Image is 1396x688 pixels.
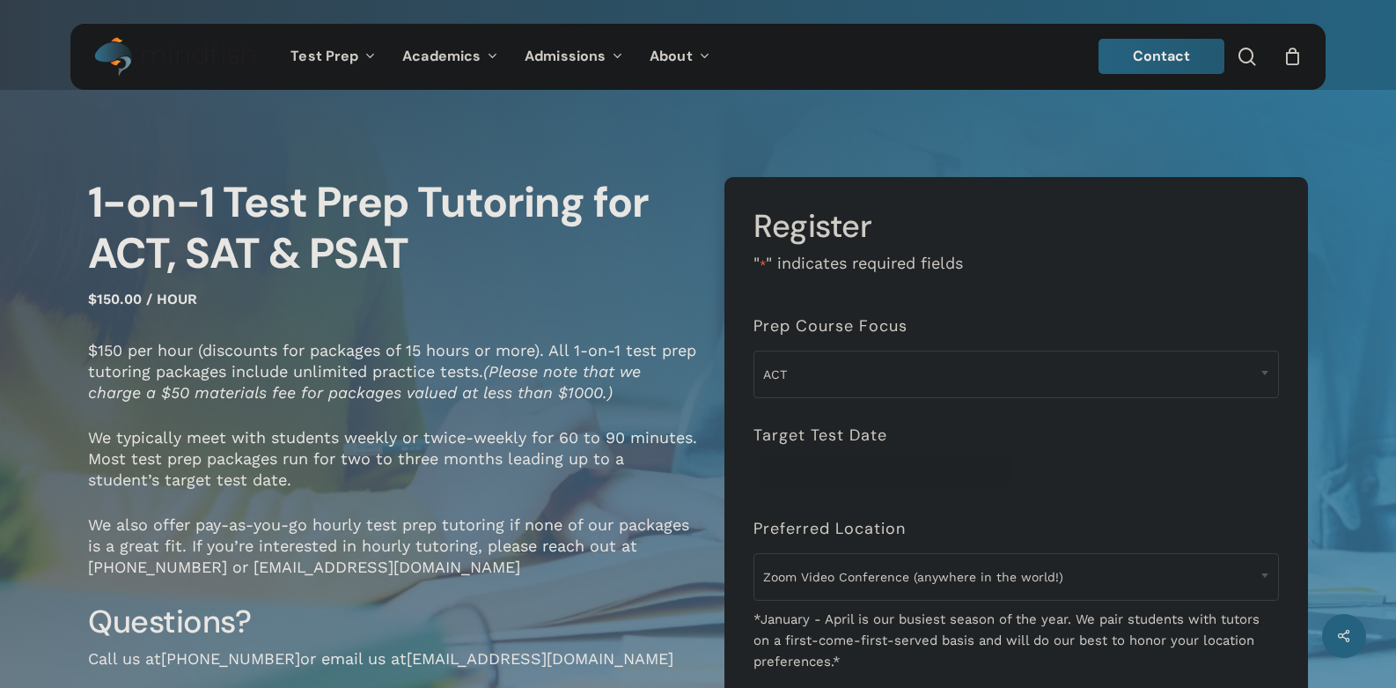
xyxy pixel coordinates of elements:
[88,291,197,307] span: $150.00 / hour
[277,49,389,64] a: Test Prep
[88,177,698,279] h1: 1-on-1 Test Prep Tutoring for ACT, SAT & PSAT
[1133,47,1191,65] span: Contact
[753,597,1279,672] div: *January - April is our busiest season of the year. We pair students with tutors on a first-come-...
[161,649,300,668] a: [PHONE_NUMBER]
[636,49,724,64] a: About
[407,649,673,668] a: [EMAIL_ADDRESS][DOMAIN_NAME]
[1098,39,1225,74] a: Contact
[753,351,1279,398] span: ACT
[70,24,1326,90] header: Main Menu
[753,553,1279,601] span: Zoom Video Conference (anywhere in the world!)
[754,559,1278,596] span: Zoom Video Conference (anywhere in the world!)
[290,47,358,65] span: Test Prep
[753,426,887,444] label: Target Test Date
[753,317,907,335] label: Prep Course Focus
[754,356,1278,393] span: ACT
[402,47,481,65] span: Academics
[650,47,693,65] span: About
[88,362,641,402] em: (Please note that we charge a $50 materials fee for packages valued at less than $1000.)
[88,427,698,514] p: We typically meet with students weekly or twice-weekly for 60 to 90 minutes. Most test prep packa...
[525,47,606,65] span: Admissions
[88,340,698,427] p: $150 per hour (discounts for packages of 15 hours or more). All 1-on-1 test prep tutoring package...
[88,514,698,602] p: We also offer pay-as-you-go hourly test prep tutoring if none of our packages is a great fit. If ...
[753,253,1279,300] p: " " indicates required fields
[753,206,1279,247] h3: Register
[1282,47,1302,66] a: Cart
[511,49,636,64] a: Admissions
[277,24,723,90] nav: Main Menu
[389,49,511,64] a: Academics
[88,602,698,642] h3: Questions?
[753,520,906,537] label: Preferred Location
